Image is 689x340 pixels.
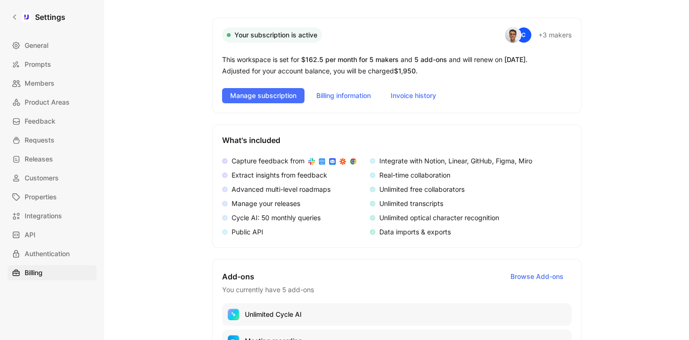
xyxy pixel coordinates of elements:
span: Feedback [25,116,55,127]
span: General [25,40,48,51]
button: Billing information [308,88,379,103]
img: avatar [505,27,520,43]
div: Extract insights from feedback [232,170,327,181]
a: Customers [8,170,97,186]
button: Browse Add-ons [502,269,572,284]
div: Public API [232,226,263,238]
h2: What's included [222,134,572,146]
span: Members [25,78,54,89]
span: $162.5 per month for 5 makers [301,55,399,63]
button: Manage subscription [222,88,304,103]
span: Integrations [25,210,62,222]
p: Unlimited Cycle AI [245,309,302,320]
a: Properties [8,189,97,205]
span: 5 add-ons [414,55,447,63]
span: Customers [25,172,59,184]
span: Billing [25,267,43,278]
div: C [516,27,531,43]
a: General [8,38,97,53]
div: Real-time collaboration [379,170,450,181]
h1: Settings [35,11,65,23]
span: Authentication [25,248,70,259]
span: Capture feedback from [232,157,304,165]
div: Advanced multi-level roadmaps [232,184,331,195]
span: Invoice history [391,90,436,101]
span: Releases [25,153,53,165]
a: Authentication [8,246,97,261]
div: Unlimited transcripts [379,198,443,209]
a: Requests [8,133,97,148]
a: Product Areas [8,95,97,110]
a: Billing [8,265,97,280]
span: Requests [25,134,54,146]
h3: You currently have 5 add-ons [222,284,572,295]
div: This workspace is set for and and will renew on Adjusted for your account balance, you will be ch... [222,54,572,77]
div: Manage your releases [232,198,300,209]
div: +3 makers [538,29,572,41]
a: Feedback [8,114,97,129]
div: Data imports & exports [379,226,451,238]
span: API [25,229,36,241]
a: Members [8,76,97,91]
span: Browse Add-ons [510,271,564,282]
span: Properties [25,191,57,203]
span: Prompts [25,59,51,70]
a: Prompts [8,57,97,72]
span: $1,950 . [394,67,418,75]
div: Unlimited free collaborators [379,184,465,195]
div: Unlimited optical character recognition [379,212,499,224]
div: Integrate with Notion, Linear, GitHub, Figma, Miro [379,155,532,167]
span: Manage subscription [230,90,296,101]
div: Your subscription is active [222,27,322,43]
a: Releases [8,152,97,167]
div: Cycle AI: 50 monthly queries [232,212,321,224]
h2: Add-ons [222,269,572,284]
a: API [8,227,97,242]
button: Invoice history [383,88,444,103]
span: [DATE] . [504,55,528,63]
a: Integrations [8,208,97,224]
span: Product Areas [25,97,70,108]
a: Settings [8,8,69,27]
span: Billing information [316,90,371,101]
